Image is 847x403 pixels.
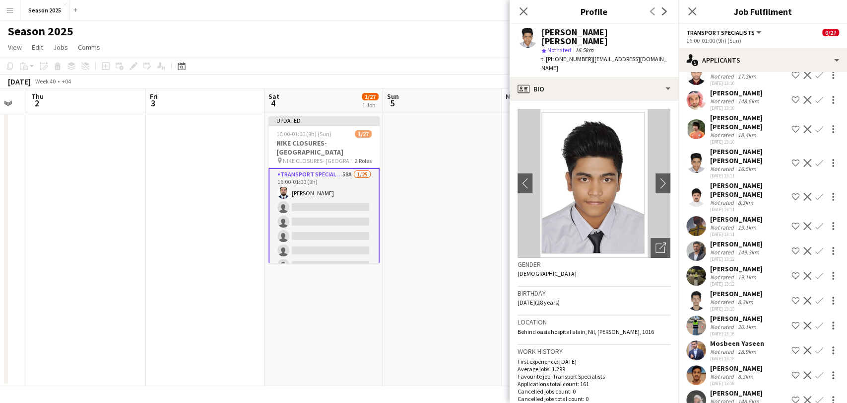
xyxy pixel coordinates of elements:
div: 16.5km [736,165,758,172]
h3: Profile [510,5,678,18]
p: First experience: [DATE] [518,358,670,365]
div: 18.4km [736,131,758,139]
div: [DATE] [8,77,31,86]
span: Transport Specialists [686,29,755,36]
div: 8.3km [736,199,755,206]
div: Not rated [710,97,736,105]
div: Mosbeen Yaseen [710,339,764,348]
span: [DEMOGRAPHIC_DATA] [518,270,577,277]
span: Mon [506,92,519,101]
span: Thu [31,92,44,101]
div: [DATE] 13:18 [710,380,763,387]
span: NIKE CLOSURES- [GEOGRAPHIC_DATA] [283,157,355,164]
div: [DATE] 13:12 [710,256,763,262]
h3: NIKE CLOSURES- [GEOGRAPHIC_DATA] [268,139,380,157]
h3: Location [518,318,670,326]
div: [DATE] 13:10 [710,80,763,86]
p: Applications total count: 161 [518,380,670,388]
span: Jobs [53,43,68,52]
div: 8.3km [736,373,755,380]
div: [DATE] 13:18 [710,355,764,362]
div: [DATE] 13:11 [710,206,787,213]
div: 18.9km [736,348,758,355]
div: [PERSON_NAME] [710,264,763,273]
div: [PERSON_NAME] [710,215,763,224]
span: Edit [32,43,43,52]
h1: Season 2025 [8,24,73,39]
div: [PERSON_NAME] [PERSON_NAME] [710,147,787,165]
h3: Job Fulfilment [678,5,847,18]
div: [PERSON_NAME] [710,314,763,323]
div: 8.3km [736,298,755,306]
p: Favourite job: Transport Specialists [518,373,670,380]
span: Behind oasis hospital alain, Nil, [PERSON_NAME], 1016 [518,328,654,335]
div: Not rated [710,248,736,256]
div: Applicants [678,48,847,72]
a: View [4,41,26,54]
span: 2 [30,97,44,109]
div: 1 Job [362,101,378,109]
span: 1/27 [355,130,372,138]
h3: Birthday [518,289,670,298]
div: Not rated [710,273,736,281]
span: 6 [504,97,519,109]
div: Not rated [710,373,736,380]
div: [DATE] 13:13 [710,306,763,312]
div: 20.1km [736,323,758,330]
div: [DATE] 13:11 [710,231,763,238]
span: | [EMAIL_ADDRESS][DOMAIN_NAME] [541,55,667,72]
span: 5 [386,97,399,109]
span: View [8,43,22,52]
button: Season 2025 [20,0,69,20]
span: 16:00-01:00 (9h) (Sun) [276,130,331,138]
span: Sun [387,92,399,101]
div: Not rated [710,323,736,330]
img: Crew avatar or photo [518,109,670,258]
a: Jobs [49,41,72,54]
div: [DATE] 13:12 [710,281,763,287]
div: +04 [62,78,71,85]
span: Comms [78,43,100,52]
div: 19.1km [736,273,758,281]
div: 17.3km [736,73,758,80]
div: [DATE] 13:16 [710,330,763,337]
div: [PERSON_NAME] [710,289,763,298]
p: Cancelled jobs total count: 0 [518,395,670,403]
span: 3 [148,97,158,109]
a: Comms [74,41,104,54]
app-job-card: Updated16:00-01:00 (9h) (Sun)1/27NIKE CLOSURES- [GEOGRAPHIC_DATA] NIKE CLOSURES- [GEOGRAPHIC_DATA... [268,116,380,263]
h3: Work history [518,347,670,356]
div: 19.1km [736,224,758,231]
div: Not rated [710,298,736,306]
div: [PERSON_NAME] [710,88,763,97]
div: Open photos pop-in [651,238,670,258]
div: 16:00-01:00 (9h) (Sun) [686,37,839,44]
span: 2 Roles [355,157,372,164]
a: Edit [28,41,47,54]
span: 4 [267,97,279,109]
div: Not rated [710,348,736,355]
div: 148.6km [736,97,761,105]
div: 149.3km [736,248,761,256]
div: [PERSON_NAME] [PERSON_NAME] [710,181,787,199]
div: Updated [268,116,380,124]
div: [PERSON_NAME] [710,240,763,248]
div: [PERSON_NAME] [710,389,763,398]
span: Sat [268,92,279,101]
div: Not rated [710,131,736,139]
div: Not rated [710,199,736,206]
p: Average jobs: 1.299 [518,365,670,373]
div: Not rated [710,224,736,231]
div: [DATE] 13:10 [710,105,763,111]
span: Week 40 [33,78,58,85]
span: 16.5km [573,46,595,54]
div: Not rated [710,73,736,80]
button: Transport Specialists [686,29,763,36]
div: [PERSON_NAME] [PERSON_NAME] [710,113,787,131]
span: Fri [150,92,158,101]
div: [PERSON_NAME] [710,364,763,373]
span: t. [PHONE_NUMBER] [541,55,593,63]
div: [DATE] 13:11 [710,172,787,179]
p: Cancelled jobs count: 0 [518,388,670,395]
